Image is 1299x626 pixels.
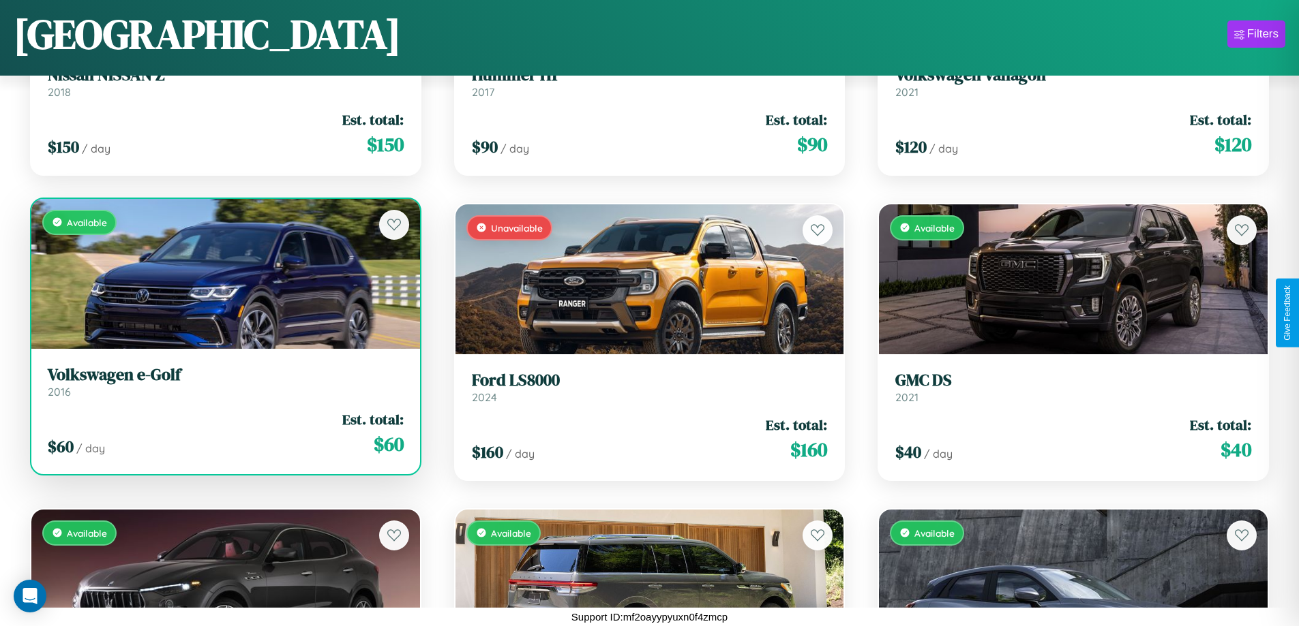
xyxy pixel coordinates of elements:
h3: Volkswagen Vanagon [895,65,1251,85]
h3: Ford LS8000 [472,371,828,390]
span: $ 150 [367,131,404,158]
span: Est. total: [1190,415,1251,435]
span: $ 40 [895,441,921,463]
a: Volkswagen Vanagon2021 [895,65,1251,99]
span: Available [67,527,107,539]
span: $ 60 [48,435,74,458]
a: GMC DS2021 [895,371,1251,404]
span: Available [491,527,531,539]
span: 2024 [472,390,497,404]
h3: Nissan NISSAN Z [48,65,404,85]
div: Give Feedback [1283,285,1292,341]
a: Ford LS80002024 [472,371,828,404]
h3: GMC DS [895,371,1251,390]
span: 2016 [48,385,71,398]
span: $ 120 [895,136,927,158]
span: Available [914,527,955,539]
span: Available [914,222,955,234]
span: / day [929,142,958,155]
span: Est. total: [342,409,404,429]
span: $ 40 [1221,436,1251,463]
span: Est. total: [1190,110,1251,129]
div: Open Intercom Messenger [14,580,46,612]
a: Nissan NISSAN Z2018 [48,65,404,99]
span: / day [501,142,529,155]
button: Filters [1227,20,1285,48]
span: $ 150 [48,136,79,158]
span: / day [82,142,110,155]
a: Volkswagen e-Golf2016 [48,365,404,398]
span: 2018 [48,85,71,99]
span: $ 160 [472,441,503,463]
span: 2021 [895,85,919,99]
span: 2021 [895,390,919,404]
h3: Hummer H1 [472,65,828,85]
p: Support ID: mf2oayypyuxn0f4zmcp [571,608,728,626]
h3: Volkswagen e-Golf [48,365,404,385]
span: Available [67,217,107,228]
div: Filters [1247,27,1279,41]
span: Est. total: [766,415,827,435]
span: Est. total: [342,110,404,129]
span: $ 90 [472,136,498,158]
span: $ 160 [790,436,827,463]
span: / day [76,441,105,455]
span: Est. total: [766,110,827,129]
span: $ 120 [1214,131,1251,158]
a: Hummer H12017 [472,65,828,99]
span: Unavailable [491,222,543,234]
span: $ 60 [374,431,404,458]
span: 2017 [472,85,494,99]
span: $ 90 [797,131,827,158]
h1: [GEOGRAPHIC_DATA] [14,6,401,62]
span: / day [506,447,535,460]
span: / day [924,447,953,460]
